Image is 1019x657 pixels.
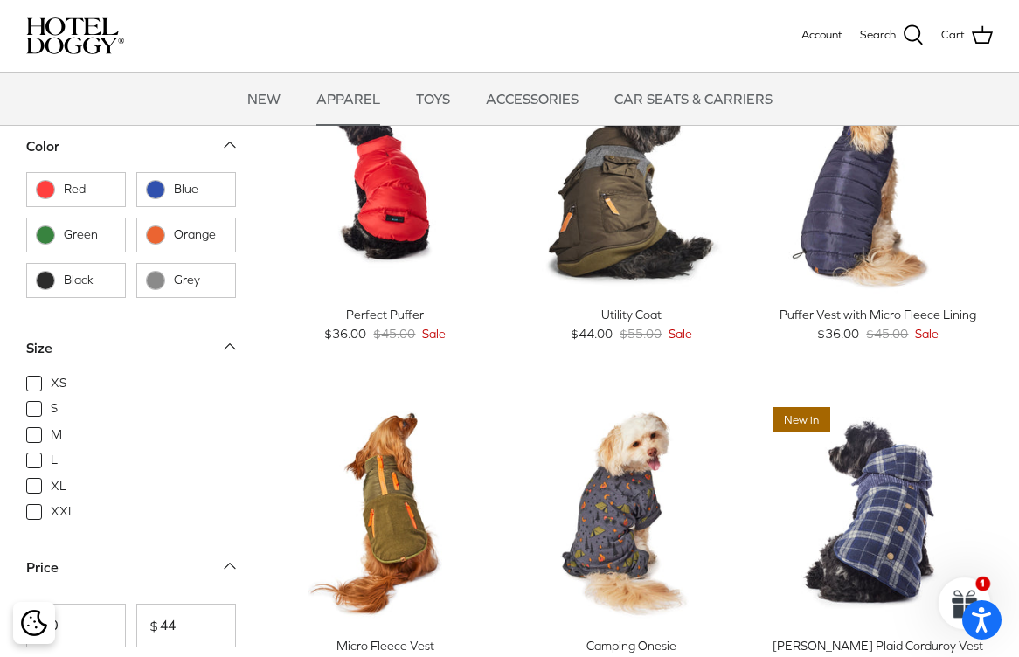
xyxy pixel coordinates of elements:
[64,181,116,198] span: Red
[801,28,842,41] span: Account
[26,135,59,158] div: Color
[51,426,62,444] span: M
[174,181,226,198] span: Blue
[51,375,66,392] span: XS
[26,337,52,360] div: Size
[232,73,296,125] a: NEW
[280,407,342,432] span: 20% off
[26,335,236,374] a: Size
[26,557,59,579] div: Price
[669,324,692,343] span: Sale
[51,400,58,418] span: S
[301,73,396,125] a: APPAREL
[26,133,236,172] a: Color
[373,324,415,343] span: $45.00
[21,610,47,636] img: Cookie policy
[517,305,746,344] a: Utility Coat $44.00 $55.00 Sale
[860,24,924,47] a: Search
[620,324,662,343] span: $55.00
[271,305,500,324] div: Perfect Puffer
[64,272,116,289] span: Black
[271,67,500,296] a: Perfect Puffer
[13,602,55,644] div: Cookie policy
[136,604,236,648] input: To
[51,478,66,495] span: XL
[764,67,993,296] a: Puffer Vest with Micro Fleece Lining
[18,608,49,639] button: Cookie policy
[517,305,746,324] div: Utility Coat
[764,305,993,344] a: Puffer Vest with Micro Fleece Lining $36.00 $45.00 Sale
[860,26,896,45] span: Search
[174,272,226,289] span: Grey
[271,305,500,344] a: Perfect Puffer $36.00 $45.00 Sale
[526,407,588,432] span: 15% off
[941,26,965,45] span: Cart
[470,73,594,125] a: ACCESSORIES
[801,26,842,45] a: Account
[271,636,500,655] div: Micro Fleece Vest
[817,324,859,343] span: $36.00
[517,636,746,655] div: Camping Onesie
[51,503,75,521] span: XXL
[26,554,236,593] a: Price
[324,324,366,343] span: $36.00
[137,619,158,633] span: $
[764,398,993,627] a: Melton Plaid Corduroy Vest with Hood
[773,407,830,432] span: New in
[866,324,908,343] span: $45.00
[271,398,500,627] a: Micro Fleece Vest
[764,305,993,324] div: Puffer Vest with Micro Fleece Lining
[174,226,226,244] span: Orange
[517,67,746,296] a: Utility Coat
[400,73,466,125] a: TOYS
[517,398,746,627] a: Camping Onesie
[64,226,116,244] span: Green
[915,324,939,343] span: Sale
[941,24,993,47] a: Cart
[26,17,124,54] img: hoteldoggycom
[571,324,613,343] span: $44.00
[599,73,788,125] a: CAR SEATS & CARRIERS
[26,604,126,648] input: From
[51,452,58,469] span: L
[422,324,446,343] span: Sale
